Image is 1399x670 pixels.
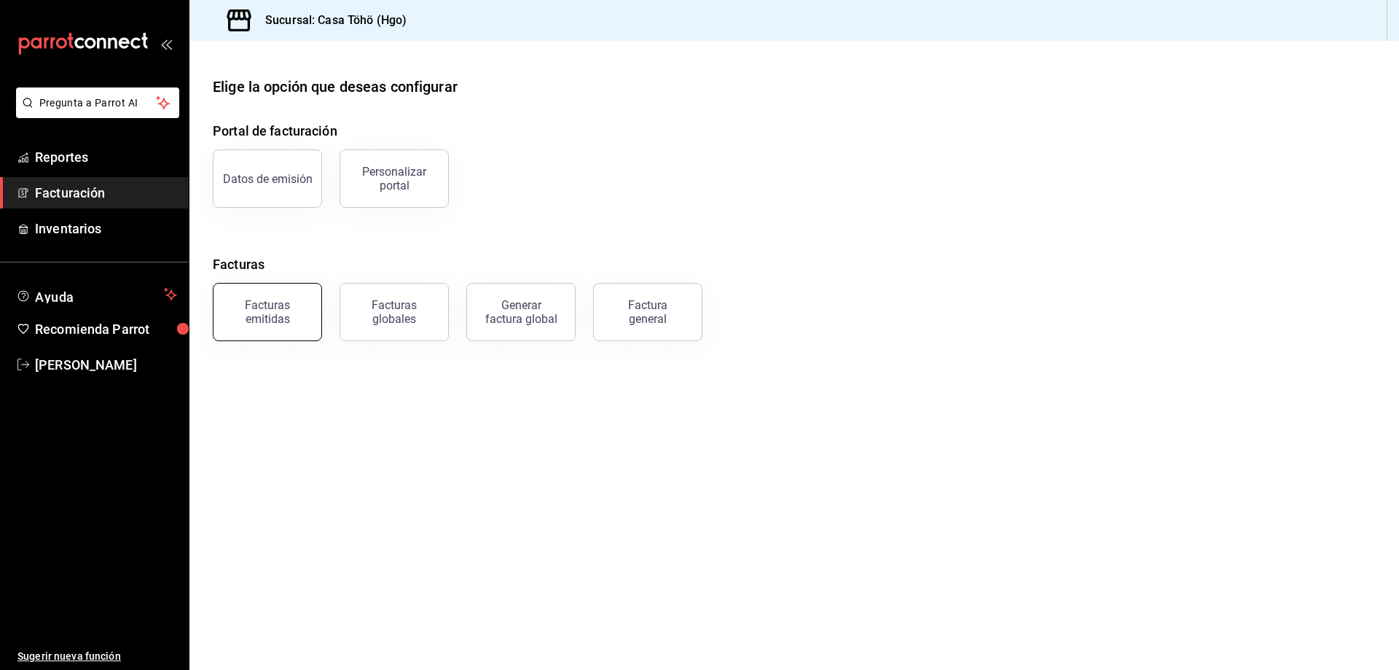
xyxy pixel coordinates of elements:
a: Pregunta a Parrot AI [10,106,179,121]
h4: Portal de facturación [213,121,1376,141]
button: Pregunta a Parrot AI [16,87,179,118]
h4: Facturas [213,254,1376,274]
button: Factura general [593,283,702,341]
div: Datos de emisión [223,172,313,186]
button: Facturas globales [340,283,449,341]
div: Facturas globales [349,298,439,326]
button: Datos de emisión [213,149,322,208]
div: Factura general [611,298,684,326]
span: [PERSON_NAME] [35,355,177,375]
div: Elige la opción que deseas configurar [213,76,458,98]
div: Facturas emitidas [222,298,313,326]
button: Generar factura global [466,283,576,341]
span: Sugerir nueva función [17,649,177,664]
div: Generar factura global [485,298,557,326]
span: Recomienda Parrot [35,319,177,339]
span: Pregunta a Parrot AI [39,96,157,111]
h3: Sucursal: Casa Töhö (Hgo) [254,12,407,29]
button: open_drawer_menu [160,38,172,50]
span: Reportes [35,147,177,167]
button: Personalizar portal [340,149,449,208]
button: Facturas emitidas [213,283,322,341]
div: Personalizar portal [349,165,439,192]
span: Inventarios [35,219,177,238]
span: Ayuda [35,286,158,303]
span: Facturación [35,183,177,203]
